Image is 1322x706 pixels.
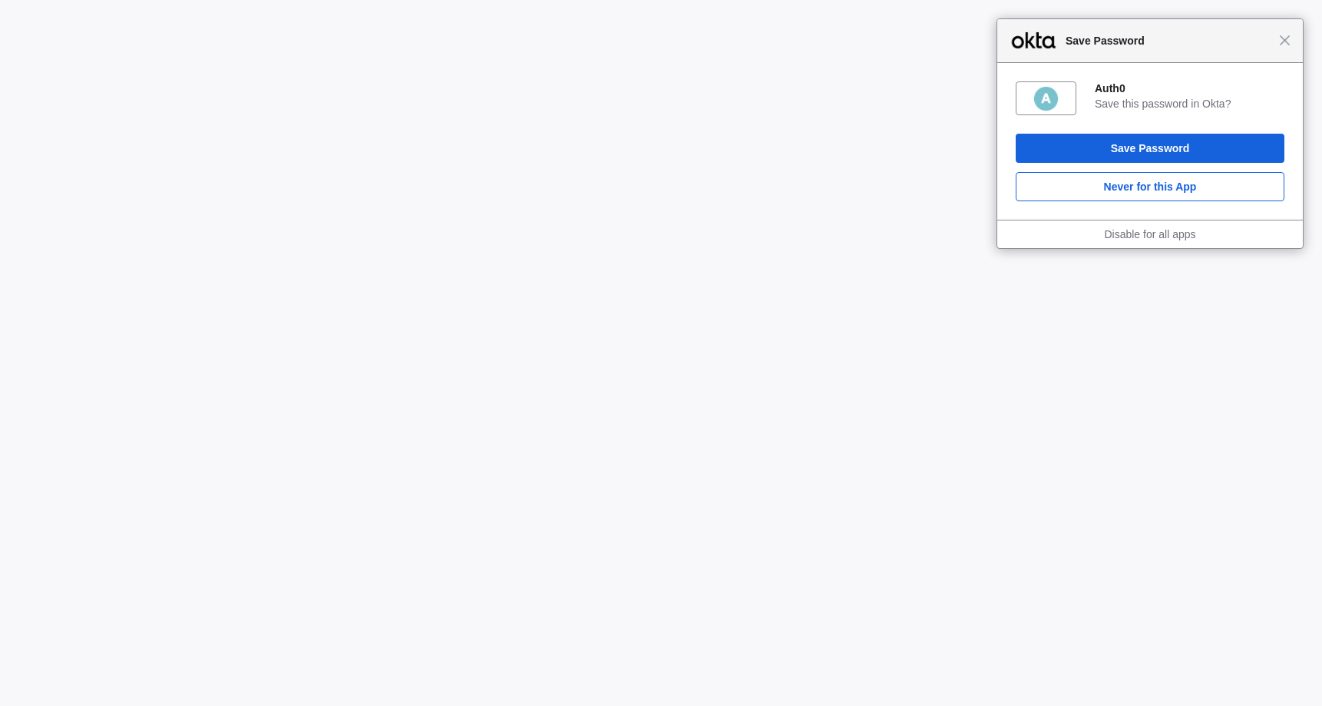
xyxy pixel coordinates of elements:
[1058,31,1279,50] span: Save Password
[1016,172,1284,201] button: Never for this App
[1016,134,1284,163] button: Save Password
[1095,81,1284,95] div: Auth0
[1033,85,1059,112] img: 9KuuM4AAAABklEQVQDAHKo1rMlNY8OAAAAAElFTkSuQmCC
[1095,97,1284,111] div: Save this password in Okta?
[1279,35,1291,46] span: Close
[1104,228,1195,240] a: Disable for all apps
